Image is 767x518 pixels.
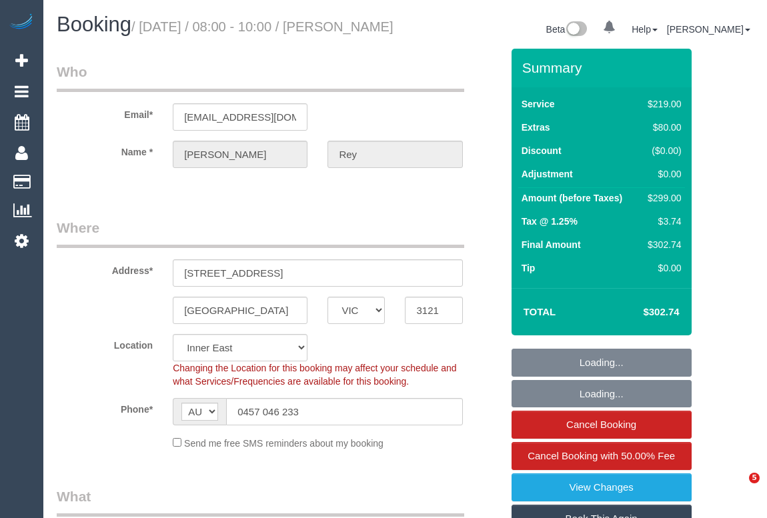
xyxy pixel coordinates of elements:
input: First Name* [173,141,307,168]
label: Email* [47,103,163,121]
a: View Changes [512,473,692,501]
input: Email* [173,103,307,131]
input: Suburb* [173,297,307,324]
label: Service [522,97,555,111]
div: ($0.00) [642,144,681,157]
legend: What [57,487,464,517]
small: / [DATE] / 08:00 - 10:00 / [PERSON_NAME] [131,19,394,34]
a: Cancel Booking [512,411,692,439]
label: Location [47,334,163,352]
label: Amount (before Taxes) [522,191,622,205]
div: $80.00 [642,121,681,134]
a: Beta [546,24,588,35]
label: Tip [522,261,536,275]
img: Automaid Logo [8,13,35,32]
span: Cancel Booking with 50.00% Fee [528,450,675,461]
div: $0.00 [642,261,681,275]
label: Address* [47,259,163,277]
span: Changing the Location for this booking may affect your schedule and what Services/Frequencies are... [173,363,456,387]
label: Final Amount [522,238,581,251]
label: Name * [47,141,163,159]
legend: Who [57,62,464,92]
div: $299.00 [642,191,681,205]
label: Tax @ 1.25% [522,215,578,228]
a: [PERSON_NAME] [667,24,750,35]
div: $302.74 [642,238,681,251]
h3: Summary [522,60,685,75]
a: Cancel Booking with 50.00% Fee [512,442,692,470]
div: $3.74 [642,215,681,228]
input: Phone* [226,398,462,425]
img: New interface [565,21,587,39]
input: Post Code* [405,297,462,324]
input: Last Name* [327,141,462,168]
span: 5 [749,473,760,483]
label: Phone* [47,398,163,416]
label: Discount [522,144,562,157]
div: $0.00 [642,167,681,181]
div: $219.00 [642,97,681,111]
span: Send me free SMS reminders about my booking [184,438,383,449]
iframe: Intercom live chat [722,473,754,505]
a: Help [632,24,658,35]
span: Booking [57,13,131,36]
label: Extras [522,121,550,134]
strong: Total [524,306,556,317]
h4: $302.74 [603,307,679,318]
legend: Where [57,218,464,248]
label: Adjustment [522,167,573,181]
